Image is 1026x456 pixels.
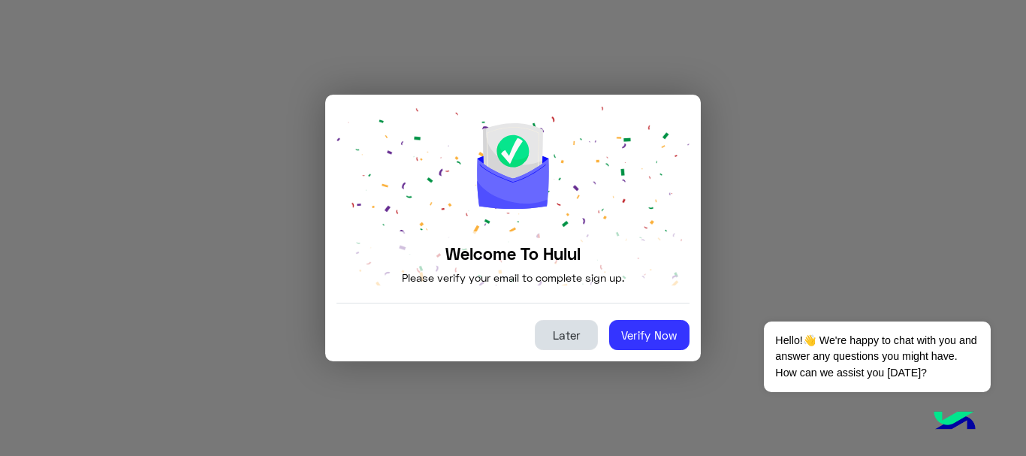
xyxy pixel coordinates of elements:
[535,320,598,350] button: Later
[354,270,673,285] p: Please verify your email to complete sign up.
[477,122,549,210] img: Success icon
[354,243,673,264] h4: Welcome To Hulul
[928,396,981,448] img: hulul-logo.png
[764,322,990,392] span: Hello!👋 We're happy to chat with you and answer any questions you might have. How can we assist y...
[609,320,690,350] button: Verify Now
